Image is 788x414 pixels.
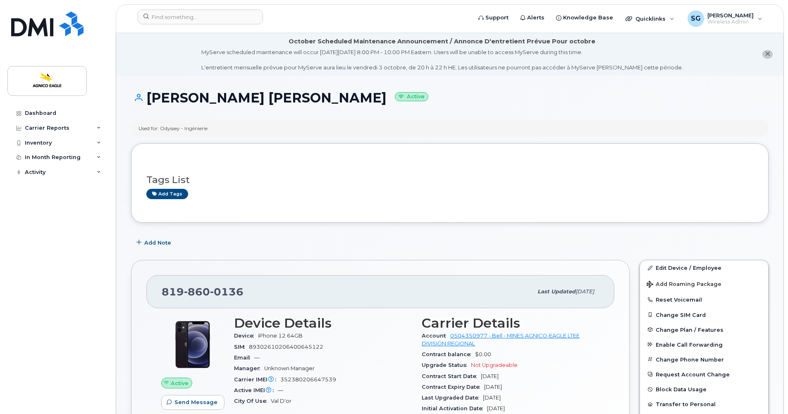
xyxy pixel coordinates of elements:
span: City Of Use [234,398,271,404]
button: Reset Voicemail [640,292,768,307]
button: close notification [762,50,773,59]
span: iPhone 12 64GB [258,333,303,339]
div: October Scheduled Maintenance Announcement / Annonce D'entretient Prévue Pour octobre [289,37,595,46]
span: Enable Call Forwarding [656,341,723,347]
span: [DATE] [484,384,502,390]
span: Not Upgradeable [471,362,518,368]
span: Manager [234,365,264,371]
span: [DATE] [481,373,499,379]
span: 89302610206400645122 [249,344,323,350]
div: MyServe scheduled maintenance will occur [DATE][DATE] 8:00 PM - 10:00 PM Eastern. Users will be u... [201,48,683,71]
span: Contract Start Date [422,373,481,379]
div: Used for: Odyssey - Ingénierie [138,125,208,132]
img: iPhone_12.jpg [168,320,217,369]
span: 352380206647539 [280,376,336,383]
h3: Carrier Details [422,316,599,331]
span: Account [422,333,450,339]
span: Contract balance [422,351,475,357]
span: 819 [162,286,244,298]
span: Last updated [537,288,575,295]
span: 0136 [210,286,244,298]
small: Active [395,92,428,102]
button: Enable Call Forwarding [640,337,768,352]
button: Change Phone Number [640,352,768,367]
button: Change SIM Card [640,307,768,322]
span: Unknown Manager [264,365,315,371]
button: Change Plan / Features [640,322,768,337]
span: Val D'or [271,398,291,404]
a: Add tags [146,189,188,199]
button: Transfer to Personal [640,397,768,412]
span: Carrier IMEI [234,376,280,383]
span: Contract Expiry Date [422,384,484,390]
button: Request Account Change [640,367,768,382]
button: Block Data Usage [640,382,768,397]
h3: Device Details [234,316,412,331]
span: Last Upgraded Date [422,395,483,401]
span: Initial Activation Date [422,405,487,412]
span: [DATE] [487,405,505,412]
span: Device [234,333,258,339]
span: Add Note [144,239,171,247]
a: 0504350977 - Bell - MINES AGNICO-EAGLE LTEE DIVISION REGIONAL [422,333,580,346]
span: Upgrade Status [422,362,471,368]
span: [DATE] [575,288,594,295]
span: Change Plan / Features [656,326,724,333]
span: — [254,355,260,361]
button: Add Note [131,235,178,250]
button: Add Roaming Package [640,275,768,292]
span: SIM [234,344,249,350]
a: Edit Device / Employee [640,260,768,275]
span: Email [234,355,254,361]
h3: Tags List [146,175,753,185]
span: $0.00 [475,351,491,357]
span: [DATE] [483,395,501,401]
span: Active [171,379,189,387]
span: — [278,387,283,393]
span: Send Message [174,398,217,406]
button: Send Message [161,395,224,410]
h1: [PERSON_NAME] [PERSON_NAME] [131,90,769,105]
span: 860 [184,286,210,298]
span: Active IMEI [234,387,278,393]
span: Add Roaming Package [647,281,721,289]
